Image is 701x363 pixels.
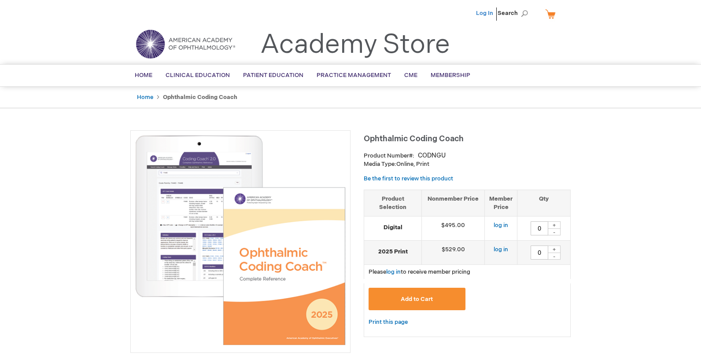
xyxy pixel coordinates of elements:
[317,72,391,79] span: Practice Management
[243,72,303,79] span: Patient Education
[369,317,408,328] a: Print this page
[422,190,485,216] th: Nonmember Price
[517,190,570,216] th: Qty
[484,190,517,216] th: Member Price
[547,228,561,235] div: -
[404,72,417,79] span: CME
[531,246,548,260] input: Qty
[401,296,433,303] span: Add to Cart
[369,248,417,256] strong: 2025 Print
[547,253,561,260] div: -
[364,134,464,143] span: Ophthalmic Coding Coach
[166,72,230,79] span: Clinical Education
[386,268,401,275] a: log in
[137,94,153,101] a: Home
[260,29,450,61] a: Academy Store
[364,175,453,182] a: Be the first to review this product
[369,224,417,232] strong: Digital
[135,135,346,345] img: Ophthalmic Coding Coach
[498,4,531,22] span: Search
[422,216,485,241] td: $495.00
[364,190,422,216] th: Product Selection
[364,152,414,159] strong: Product Number
[418,151,446,160] div: CODNGU
[369,268,470,275] span: Please to receive member pricing
[494,222,508,229] a: log in
[547,221,561,229] div: +
[531,221,548,235] input: Qty
[476,10,493,17] a: Log In
[431,72,470,79] span: Membership
[364,160,571,169] p: Online, Print
[364,161,396,168] strong: Media Type:
[547,246,561,253] div: +
[369,288,465,310] button: Add to Cart
[135,72,152,79] span: Home
[494,246,508,253] a: log in
[163,94,237,101] strong: Ophthalmic Coding Coach
[422,241,485,265] td: $529.00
